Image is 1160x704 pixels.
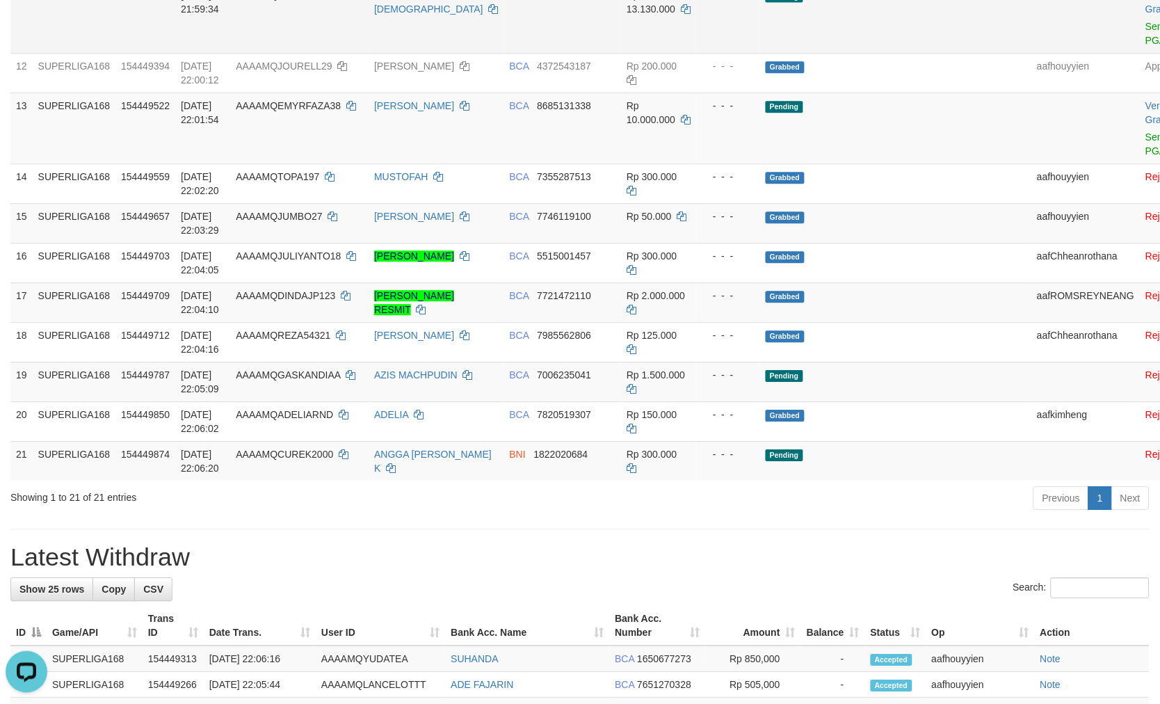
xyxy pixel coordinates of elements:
[10,606,47,646] th: ID: activate to sort column descending
[705,646,801,672] td: Rp 850,000
[236,61,332,72] span: AAAAMQJOURELL29
[143,606,204,646] th: Trans ID: activate to sort column ascending
[33,282,116,322] td: SUPERLIGA168
[236,409,333,420] span: AAAAMQADELIARND
[1031,203,1140,243] td: aafhouyyien
[181,171,219,196] span: [DATE] 22:02:20
[702,328,755,342] div: - - -
[801,606,865,646] th: Balance: activate to sort column ascending
[10,93,33,163] td: 13
[1031,322,1140,362] td: aafChheanrothana
[181,449,219,474] span: [DATE] 22:06:20
[865,606,926,646] th: Status: activate to sort column ascending
[181,211,219,236] span: [DATE] 22:03:29
[181,290,219,315] span: [DATE] 22:04:10
[374,290,454,315] a: [PERSON_NAME] RESMIT
[374,449,492,474] a: ANGGA [PERSON_NAME] K
[451,653,498,664] a: SUHANDA
[510,290,529,301] span: BCA
[121,211,170,222] span: 154449657
[33,53,116,93] td: SUPERLIGA168
[1013,577,1150,598] label: Search:
[766,172,805,184] span: Grabbed
[1031,163,1140,203] td: aafhouyyien
[33,163,116,203] td: SUPERLIGA168
[537,409,591,420] span: Copy 7820519307 to clipboard
[121,409,170,420] span: 154449850
[374,100,454,111] a: [PERSON_NAME]
[316,672,445,698] td: AAAAMQLANCELOTTT
[534,449,588,460] span: Copy 1822020684 to clipboard
[766,410,805,422] span: Grabbed
[33,243,116,282] td: SUPERLIGA168
[537,330,591,341] span: Copy 7985562806 to clipboard
[10,282,33,322] td: 17
[510,100,529,111] span: BCA
[627,211,672,222] span: Rp 50.000
[627,171,677,182] span: Rp 300.000
[510,250,529,262] span: BCA
[236,171,319,182] span: AAAAMQTOPA197
[10,53,33,93] td: 12
[236,290,335,301] span: AAAAMQDINDAJP123
[236,369,340,381] span: AAAAMQGASKANDIAA
[702,99,755,113] div: - - -
[510,61,529,72] span: BCA
[702,368,755,382] div: - - -
[627,100,675,125] span: Rp 10.000.000
[609,606,705,646] th: Bank Acc. Number: activate to sort column ascending
[705,672,801,698] td: Rp 505,000
[121,369,170,381] span: 154449787
[627,449,677,460] span: Rp 300.000
[537,100,591,111] span: Copy 8685131338 to clipboard
[33,441,116,481] td: SUPERLIGA168
[121,449,170,460] span: 154449874
[236,449,333,460] span: AAAAMQCUREK2000
[181,250,219,275] span: [DATE] 22:04:05
[10,543,1150,571] h1: Latest Withdraw
[121,100,170,111] span: 154449522
[615,679,634,690] span: BCA
[204,606,316,646] th: Date Trans.: activate to sort column ascending
[702,408,755,422] div: - - -
[10,577,93,601] a: Show 25 rows
[702,447,755,461] div: - - -
[537,369,591,381] span: Copy 7006235041 to clipboard
[10,203,33,243] td: 15
[181,330,219,355] span: [DATE] 22:04:16
[10,401,33,441] td: 20
[702,289,755,303] div: - - -
[1088,486,1112,510] a: 1
[121,290,170,301] span: 154449709
[1033,486,1089,510] a: Previous
[121,171,170,182] span: 154449559
[47,646,143,672] td: SUPERLIGA168
[510,409,529,420] span: BCA
[871,654,912,666] span: Accepted
[926,606,1035,646] th: Op: activate to sort column ascending
[33,322,116,362] td: SUPERLIGA168
[374,61,454,72] a: [PERSON_NAME]
[1031,243,1140,282] td: aafChheanrothana
[47,606,143,646] th: Game/API: activate to sort column ascending
[926,646,1035,672] td: aafhouyyien
[374,250,454,262] a: [PERSON_NAME]
[236,211,322,222] span: AAAAMQJUMBO27
[537,171,591,182] span: Copy 7355287513 to clipboard
[627,290,685,301] span: Rp 2.000.000
[702,59,755,73] div: - - -
[766,61,805,73] span: Grabbed
[10,243,33,282] td: 16
[1040,653,1061,664] a: Note
[451,679,513,690] a: ADE FAJARIN
[204,672,316,698] td: [DATE] 22:05:44
[181,61,219,86] span: [DATE] 22:00:12
[10,485,473,504] div: Showing 1 to 21 of 21 entries
[537,250,591,262] span: Copy 5515001457 to clipboard
[33,401,116,441] td: SUPERLIGA168
[19,584,84,595] span: Show 25 rows
[1051,577,1150,598] input: Search:
[1031,53,1140,93] td: aafhouyyien
[204,646,316,672] td: [DATE] 22:06:16
[627,330,677,341] span: Rp 125.000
